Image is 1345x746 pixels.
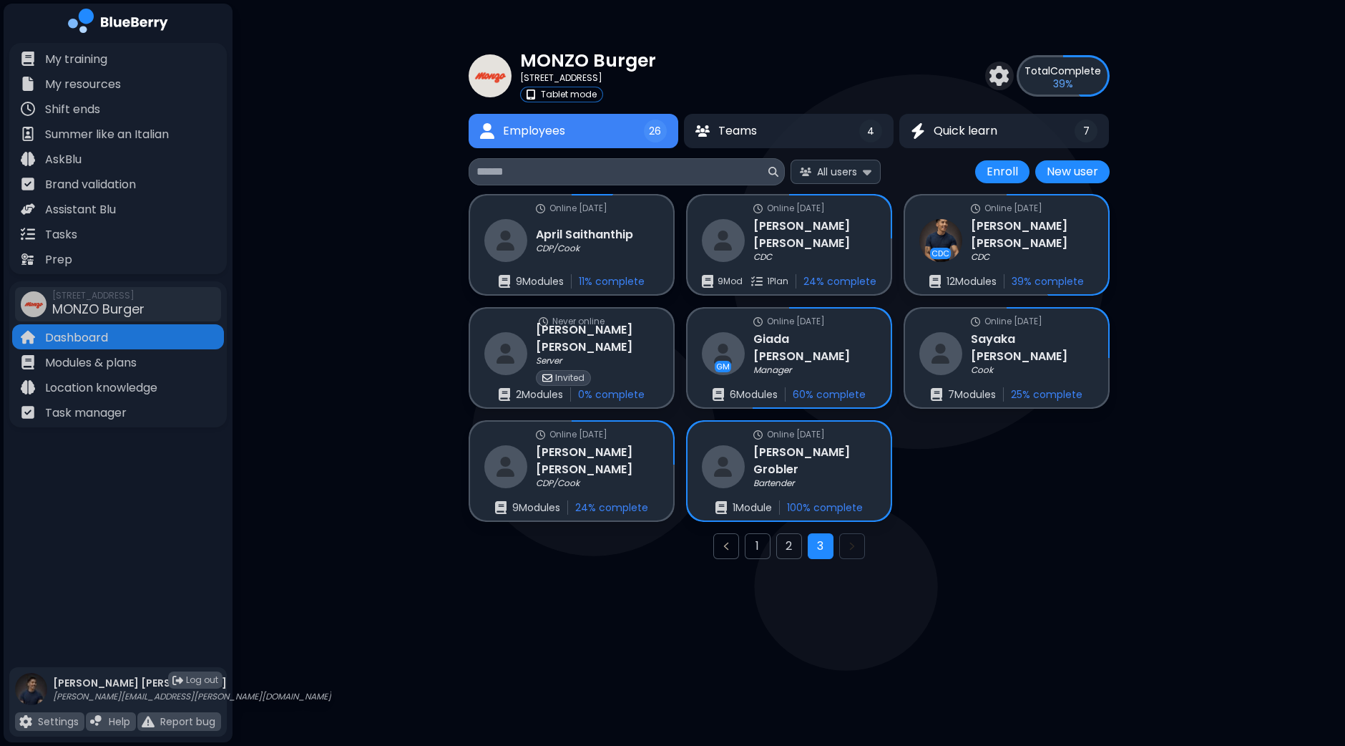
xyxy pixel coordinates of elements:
p: Assistant Blu [45,201,116,218]
p: CDP/Cook [536,478,579,489]
p: CDC [971,251,989,263]
button: Go to page 2 [776,533,802,559]
img: restaurant [702,332,745,375]
img: online status [971,204,980,213]
p: Online [DATE] [549,203,607,214]
span: Total [1024,64,1050,78]
img: file icon [21,252,35,266]
img: online status [536,430,545,440]
p: Online [DATE] [767,429,825,440]
p: Online [DATE] [549,429,607,440]
img: file icon [21,102,35,116]
p: Never online [552,316,605,327]
span: [STREET_ADDRESS] [52,290,145,301]
p: 9 Module s [512,501,560,514]
span: 4 [867,125,874,137]
h3: [PERSON_NAME] Grobler [753,444,876,478]
p: 1 Module [733,501,772,514]
p: 12 Module s [947,275,997,288]
img: All users [800,168,811,177]
a: tabletTablet mode [520,87,656,102]
button: Go to page 1 [745,533,771,559]
p: Online [DATE] [984,316,1042,327]
a: online statusOnline [DATE]restaurantGMGiada [PERSON_NAME]Managerenrollments6Modules60% complete [686,307,892,409]
p: [STREET_ADDRESS] [520,72,602,84]
p: My training [45,51,107,68]
a: online statusOnline [DATE]restaurant[PERSON_NAME] [PERSON_NAME]CDCmodules9Modtraining plans1Plan2... [686,194,892,296]
img: Teams [695,125,710,137]
button: Next page [839,533,865,559]
img: enrollments [495,501,507,514]
img: enrollments [499,388,510,401]
span: Teams [718,122,757,140]
p: Tablet mode [541,89,597,100]
p: 1 Plan [767,276,788,287]
img: file icon [142,715,155,728]
img: training plans [751,276,763,287]
a: online statusOnline [DATE]restaurantSayaka [PERSON_NAME]Cookenrollments7Modules25% complete [904,307,1110,409]
p: 24 % complete [575,501,648,514]
img: file icon [19,715,32,728]
p: Bartender [753,478,794,489]
p: Summer like an Italian [45,126,169,143]
img: company thumbnail [21,291,47,317]
button: New user [1035,160,1110,183]
p: Brand validation [45,176,136,193]
h3: [PERSON_NAME] [PERSON_NAME] [536,321,659,356]
p: Location knowledge [45,379,157,397]
img: expand [863,165,871,178]
button: Previous page [713,533,739,559]
p: 60 % complete [793,388,866,401]
button: Quick learnQuick learn7 [899,114,1109,148]
p: Help [109,715,130,728]
p: Online [DATE] [767,203,825,214]
p: CDC [753,251,772,263]
p: My resources [45,76,121,93]
span: 26 [649,125,661,137]
img: restaurant [484,445,527,488]
img: file icon [21,355,35,369]
button: EmployeesEmployees26 [469,114,678,148]
span: 7 [1083,125,1090,137]
img: file icon [21,52,35,66]
p: Server [536,355,562,367]
p: MONZO Burger [520,49,656,72]
img: restaurant [484,219,527,262]
img: company thumbnail [469,54,512,97]
p: 9 Module s [516,275,564,288]
p: 6 Module s [730,388,778,401]
p: Online [DATE] [984,203,1042,214]
img: file icon [90,715,103,728]
img: enrollments [929,275,941,288]
h3: [PERSON_NAME] [PERSON_NAME] [536,444,659,478]
img: restaurant [702,445,745,488]
img: online status [753,317,763,326]
span: Quick learn [934,122,997,140]
img: file icon [21,405,35,420]
img: file icon [21,202,35,216]
p: GM [716,362,730,371]
p: Task manager [45,405,127,422]
img: file icon [21,227,35,241]
img: enrollments [931,388,942,401]
img: file icon [21,330,35,344]
h3: [PERSON_NAME] [PERSON_NAME] [971,218,1094,252]
p: Modules & plans [45,354,137,372]
p: Manager [753,364,791,376]
a: online statusNever onlinerestaurant[PERSON_NAME] [PERSON_NAME]ServerinvitedInvitedenrollments2Mod... [469,307,675,409]
img: modules [702,275,713,288]
img: company logo [68,9,168,38]
img: enrollments [499,275,510,288]
button: Enroll [975,160,1029,183]
p: 7 Module s [948,388,996,401]
img: file icon [21,177,35,191]
p: Settings [38,715,79,728]
img: restaurant [919,332,962,375]
img: file icon [21,380,35,394]
img: profile photo [15,673,47,720]
p: Complete [1024,64,1101,77]
p: Invited [555,372,585,384]
img: file icon [21,152,35,166]
p: Report bug [160,715,215,728]
h3: Sayaka [PERSON_NAME] [971,331,1094,365]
